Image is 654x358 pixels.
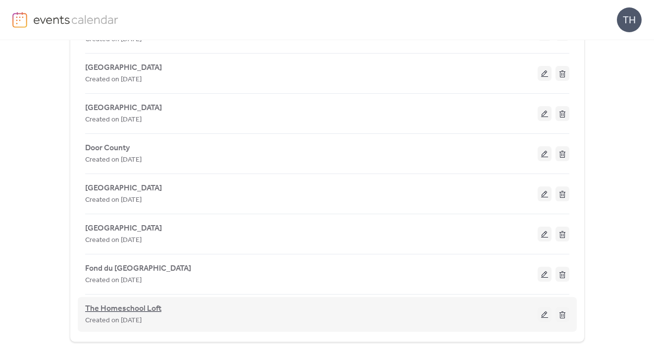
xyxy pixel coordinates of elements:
[85,182,162,194] span: [GEOGRAPHIC_DATA]
[85,62,162,74] span: [GEOGRAPHIC_DATA]
[85,235,142,246] span: Created on [DATE]
[85,266,191,271] a: Fond du [GEOGRAPHIC_DATA]
[85,275,142,287] span: Created on [DATE]
[85,185,162,191] a: [GEOGRAPHIC_DATA]
[85,145,130,151] a: Door County
[85,142,130,154] span: Door County
[85,226,162,231] a: [GEOGRAPHIC_DATA]
[85,74,142,86] span: Created on [DATE]
[617,7,642,32] div: TH
[85,65,162,70] a: [GEOGRAPHIC_DATA]
[85,154,142,166] span: Created on [DATE]
[85,105,162,111] a: [GEOGRAPHIC_DATA]
[85,34,142,46] span: Created on [DATE]
[33,12,119,27] img: logo-type
[85,194,142,206] span: Created on [DATE]
[85,303,161,315] span: The Homeschool Loft
[85,223,162,235] span: [GEOGRAPHIC_DATA]
[85,315,142,327] span: Created on [DATE]
[85,114,142,126] span: Created on [DATE]
[12,12,27,28] img: logo
[85,263,191,275] span: Fond du [GEOGRAPHIC_DATA]
[85,102,162,114] span: [GEOGRAPHIC_DATA]
[85,306,161,312] a: The Homeschool Loft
